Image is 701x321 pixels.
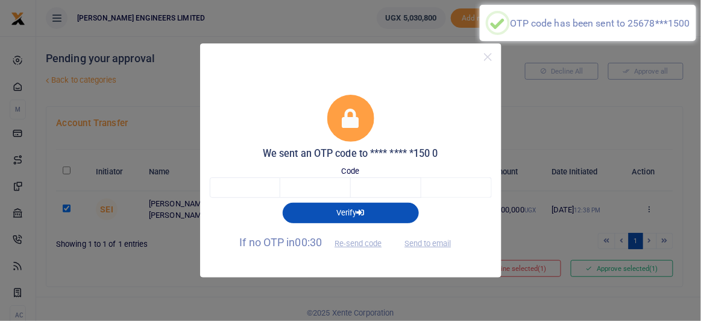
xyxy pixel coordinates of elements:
button: Close [479,48,497,66]
span: If no OTP in [240,236,392,249]
div: OTP code has been sent to 25678***1500 [510,17,690,29]
label: Code [342,165,359,177]
button: Verify [283,203,419,223]
span: 00:30 [295,236,322,249]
